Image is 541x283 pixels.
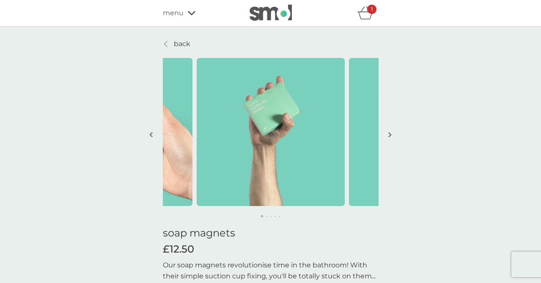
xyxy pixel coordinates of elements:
p: back [174,38,190,49]
img: right-arrow.svg [388,132,392,138]
img: smol [250,5,292,21]
a: back [163,38,190,49]
h1: soap magnets [163,227,379,239]
div: basket [357,5,379,22]
span: £12.50 [163,243,194,256]
img: left-arrow.svg [149,132,153,138]
span: menu [163,8,184,19]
